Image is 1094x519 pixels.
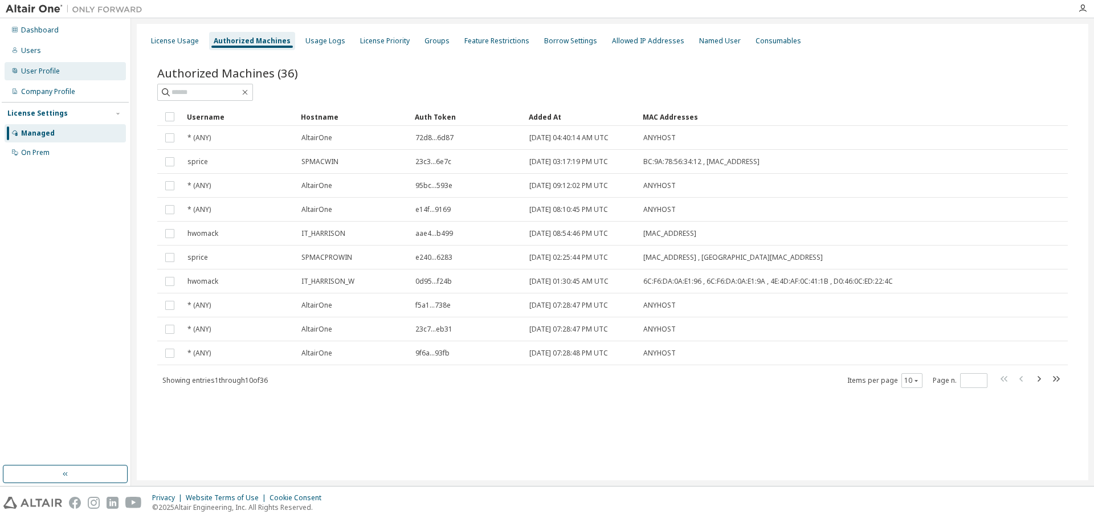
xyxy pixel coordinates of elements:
[152,502,328,512] p: © 2025 Altair Engineering, Inc. All Rights Reserved.
[187,108,292,126] div: Username
[544,36,597,46] div: Borrow Settings
[301,181,332,190] span: AltairOne
[152,493,186,502] div: Privacy
[301,325,332,334] span: AltairOne
[88,497,100,509] img: instagram.svg
[529,277,609,286] span: [DATE] 01:30:45 AM UTC
[151,36,199,46] div: License Usage
[643,108,948,126] div: MAC Addresses
[904,376,920,385] button: 10
[21,148,50,157] div: On Prem
[756,36,801,46] div: Consumables
[529,205,608,214] span: [DATE] 08:10:45 PM UTC
[187,301,211,310] span: * (ANY)
[415,325,452,334] span: 23c7...eb31
[643,277,893,286] span: 6C:F6:DA:0A:E1:96 , 6C:F6:DA:0A:E1:9A , 4E:4D:AF:0C:41:1B , D0:46:0C:ED:22:4C
[162,375,268,385] span: Showing entries 1 through 10 of 36
[415,229,453,238] span: aae4...b499
[301,349,332,358] span: AltairOne
[360,36,410,46] div: License Priority
[529,253,608,262] span: [DATE] 02:25:44 PM UTC
[7,109,68,118] div: License Settings
[415,253,452,262] span: e240...6283
[529,181,608,190] span: [DATE] 09:12:02 PM UTC
[529,229,608,238] span: [DATE] 08:54:46 PM UTC
[301,229,345,238] span: IT_HARRISON
[847,373,922,388] span: Items per page
[3,497,62,509] img: altair_logo.svg
[415,181,452,190] span: 95bc...593e
[187,325,211,334] span: * (ANY)
[424,36,450,46] div: Groups
[187,229,218,238] span: hwomack
[643,157,760,166] span: BC:9A:78:56:34:12 , [MAC_ADDRESS]
[125,497,142,509] img: youtube.svg
[643,133,676,142] span: ANYHOST
[301,277,354,286] span: IT_HARRISON_W
[187,277,218,286] span: hwomack
[529,325,608,334] span: [DATE] 07:28:47 PM UTC
[107,497,119,509] img: linkedin.svg
[69,497,81,509] img: facebook.svg
[187,349,211,358] span: * (ANY)
[6,3,148,15] img: Altair One
[270,493,328,502] div: Cookie Consent
[415,108,520,126] div: Auth Token
[187,133,211,142] span: * (ANY)
[305,36,345,46] div: Usage Logs
[301,157,338,166] span: SPMACWIN
[187,181,211,190] span: * (ANY)
[415,301,451,310] span: f5a1...738e
[529,157,608,166] span: [DATE] 03:17:19 PM UTC
[186,493,270,502] div: Website Terms of Use
[214,36,291,46] div: Authorized Machines
[415,133,454,142] span: 72d8...6d87
[21,129,55,138] div: Managed
[529,133,609,142] span: [DATE] 04:40:14 AM UTC
[21,46,41,55] div: Users
[21,26,59,35] div: Dashboard
[699,36,741,46] div: Named User
[187,253,208,262] span: sprice
[187,205,211,214] span: * (ANY)
[643,301,676,310] span: ANYHOST
[301,301,332,310] span: AltairOne
[415,277,452,286] span: 0d95...f24b
[643,253,823,262] span: [MAC_ADDRESS] , [GEOGRAPHIC_DATA][MAC_ADDRESS]
[643,229,696,238] span: [MAC_ADDRESS]
[643,181,676,190] span: ANYHOST
[529,108,634,126] div: Added At
[301,108,406,126] div: Hostname
[301,253,352,262] span: SPMACPROWIN
[301,205,332,214] span: AltairOne
[415,205,451,214] span: e14f...9169
[415,157,451,166] span: 23c3...6e7c
[415,349,450,358] span: 9f6a...93fb
[529,301,608,310] span: [DATE] 07:28:47 PM UTC
[301,133,332,142] span: AltairOne
[187,157,208,166] span: sprice
[21,67,60,76] div: User Profile
[464,36,529,46] div: Feature Restrictions
[21,87,75,96] div: Company Profile
[643,325,676,334] span: ANYHOST
[612,36,684,46] div: Allowed IP Addresses
[643,205,676,214] span: ANYHOST
[643,349,676,358] span: ANYHOST
[157,65,298,81] span: Authorized Machines (36)
[933,373,987,388] span: Page n.
[529,349,608,358] span: [DATE] 07:28:48 PM UTC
